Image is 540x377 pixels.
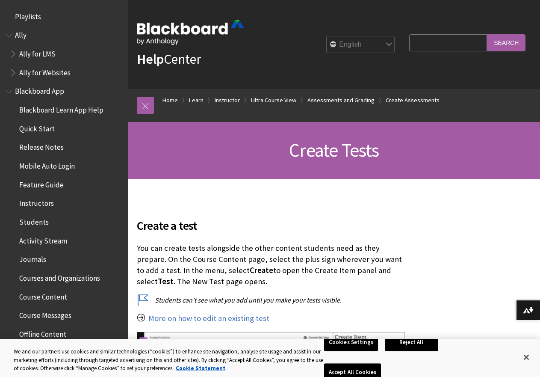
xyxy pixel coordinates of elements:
a: Ultra Course View [251,95,296,106]
a: Learn [189,95,204,106]
span: Feature Guide [19,178,64,189]
nav: Book outline for Anthology Ally Help [5,28,123,80]
nav: Book outline for Playlists [5,9,123,24]
span: Courses and Organizations [19,271,100,282]
span: Create [250,265,273,275]
span: Course Messages [19,309,71,320]
a: Assessments and Grading [307,95,375,106]
span: Ally for LMS [19,47,56,58]
a: Home [162,95,178,106]
span: Test [158,276,174,286]
span: Release Notes [19,140,64,152]
button: Reject All [385,333,438,351]
span: Journals [19,252,46,264]
a: More information about your privacy, opens in a new tab [176,365,225,372]
span: Activity Stream [19,234,67,245]
a: Create Assessments [386,95,440,106]
span: Instructors [19,196,54,208]
span: Ally [15,28,27,40]
span: Playlists [15,9,41,21]
button: Close [517,348,536,367]
a: Instructor [215,95,240,106]
p: Students can't see what you add until you make your tests visible. [137,295,405,305]
span: Create Tests [289,138,379,162]
a: HelpCenter [137,50,201,68]
span: Blackboard App [15,84,64,96]
button: Cookies Settings [324,333,378,351]
span: Create a test [137,217,405,235]
span: Ally for Websites [19,65,71,77]
span: Students [19,215,49,226]
img: Blackboard by Anthology [137,20,244,45]
input: Search [487,34,525,51]
span: Mobile Auto Login [19,159,75,170]
select: Site Language Selector [327,36,395,53]
span: Quick Start [19,122,55,133]
span: Offline Content [19,327,66,338]
strong: Help [137,50,164,68]
div: We and our partners use cookies and similar technologies (“cookies”) to enhance site navigation, ... [14,347,324,373]
p: You can create tests alongside the other content students need as they prepare. On the Course Con... [137,243,405,288]
a: More on how to edit an existing test [148,313,269,324]
span: Course Content [19,290,67,301]
span: Blackboard Learn App Help [19,103,103,114]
